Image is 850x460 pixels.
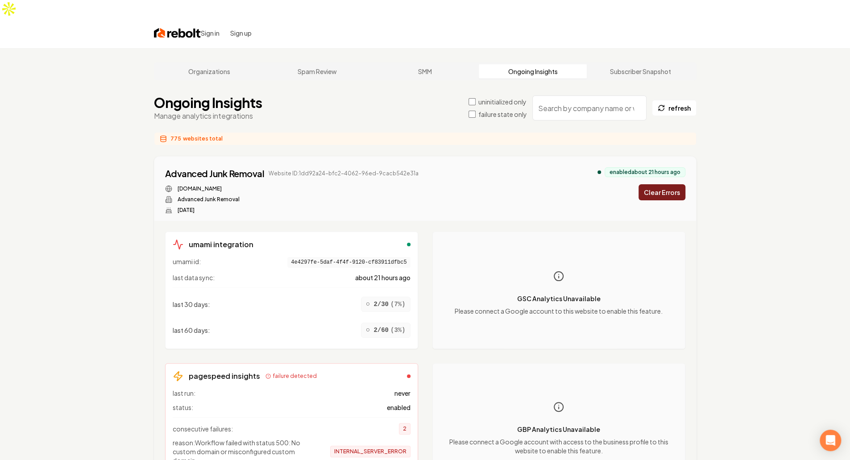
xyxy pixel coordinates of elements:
div: 2/30 [361,297,410,312]
span: umami id: [173,257,201,268]
span: 2 [399,423,410,435]
a: SMM [371,64,479,79]
a: Subscriber Snapshot [587,64,695,79]
span: websites total [183,135,223,142]
label: uninitialized only [478,97,527,106]
img: Rebolt Logo [154,27,201,39]
h1: Ongoing Insights [154,95,262,111]
div: failed [407,374,410,378]
span: ( 7 %) [390,300,406,309]
span: about 21 hours ago [355,273,410,282]
p: Please connect a Google account to this website to enable this feature. [455,307,663,315]
div: enabled [407,243,410,246]
span: last data sync: [173,273,215,282]
div: Open Intercom Messenger [820,430,841,451]
a: Organizations [156,64,264,79]
span: failure detected [273,373,317,380]
button: Sign in [201,29,220,37]
a: Spam Review [263,64,371,79]
span: ○ [366,325,370,336]
div: Website [165,185,419,192]
span: enabled [387,403,410,412]
span: never [394,389,410,398]
span: status: [173,403,193,412]
button: Clear Errors [639,184,685,200]
button: refresh [652,100,697,116]
h3: umami integration [189,239,253,250]
p: Manage analytics integrations [154,111,262,121]
span: ( 3 %) [390,326,406,335]
span: consecutive failures: [173,424,233,433]
span: Website ID: 1dd92a24-bfc2-4062-96ed-9cacb542e31a [269,170,419,177]
span: INTERNAL_SERVER_ERROR [330,446,410,457]
div: 2/60 [361,323,410,338]
a: [DOMAIN_NAME] [178,185,222,192]
span: ○ [366,299,370,310]
div: analytics enabled [597,170,601,174]
div: enabled about 21 hours ago [605,167,685,177]
span: last run: [173,389,195,398]
span: 775 [170,135,181,142]
button: Sign up [230,29,252,37]
p: GSC Analytics Unavailable [455,294,663,303]
a: Ongoing Insights [479,64,587,79]
p: Please connect a Google account with access to the business profile to this website to enable thi... [440,437,678,455]
a: Advanced Junk Removal [165,167,265,180]
span: 4e4297fe-5daf-4f4f-9120-cf83911dfbc5 [287,257,410,268]
span: last 30 days : [173,300,210,309]
input: Search by company name or website ID [532,95,647,120]
label: failure state only [478,110,527,119]
h3: pagespeed insights [189,371,260,381]
p: GBP Analytics Unavailable [440,425,678,434]
span: last 60 days : [173,326,210,335]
